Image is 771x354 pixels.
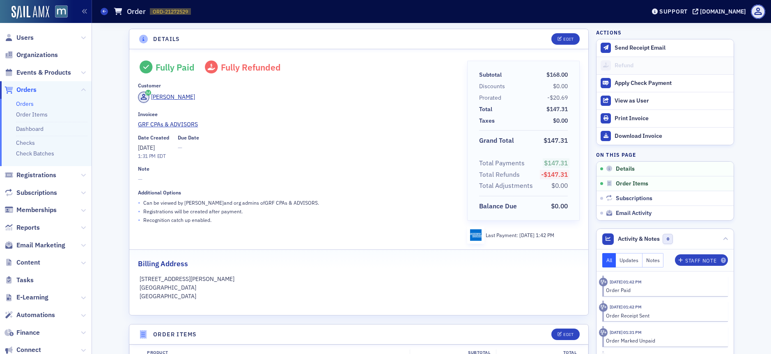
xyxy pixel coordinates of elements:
[615,132,730,140] div: Download Invoice
[153,8,188,15] span: ORD-21272529
[597,92,734,110] button: View as User
[5,68,71,77] a: Events & Products
[544,136,568,144] span: $147.31
[615,97,730,105] div: View as User
[151,93,195,101] div: [PERSON_NAME]
[597,74,734,92] button: Apply Check Payment
[551,181,568,190] span: $0.00
[700,8,746,15] div: [DOMAIN_NAME]
[5,311,55,320] a: Automations
[536,232,554,238] span: 1:42 PM
[5,50,58,59] a: Organizations
[479,82,505,91] div: Discounts
[178,144,199,152] span: —
[5,85,37,94] a: Orders
[138,207,140,216] span: •
[16,100,34,107] a: Orders
[615,62,730,69] div: Refund
[596,29,622,36] h4: Actions
[16,276,34,285] span: Tasks
[11,6,49,19] a: SailAMX
[602,253,616,267] button: All
[5,188,57,197] a: Subscriptions
[16,33,34,42] span: Users
[138,111,158,117] div: Invoicee
[606,312,722,319] div: Order Receipt Sent
[138,190,181,196] div: Additional Options
[127,7,146,16] h1: Order
[16,258,40,267] span: Content
[547,94,568,101] span: -$20.69
[221,62,281,73] span: Fully Refunded
[616,165,635,173] span: Details
[616,195,652,202] span: Subscriptions
[5,328,40,337] a: Finance
[479,170,520,180] div: Total Refunds
[5,171,56,180] a: Registrations
[153,330,197,339] h4: Order Items
[5,223,40,232] a: Reports
[138,153,156,159] time: 1:31 PM
[546,71,568,78] span: $168.00
[138,120,455,129] a: GRF CPAs & ADVISORS
[16,150,54,157] a: Check Batches
[138,199,140,207] span: •
[610,304,642,310] time: 8/15/2025 01:42 PM
[544,159,568,167] span: $147.31
[519,232,536,238] span: [DATE]
[553,117,568,124] span: $0.00
[615,80,730,87] div: Apply Check Payment
[479,71,505,79] span: Subtotal
[138,258,188,269] h2: Billing Address
[140,283,578,292] p: [GEOGRAPHIC_DATA]
[138,166,149,172] div: Note
[479,116,498,125] span: Taxes
[663,234,673,244] span: 0
[138,120,213,129] span: GRF CPAs & ADVISORS
[5,293,48,302] a: E-Learning
[138,144,155,151] span: [DATE]
[486,231,554,239] div: Last Payment:
[675,254,728,266] button: Staff Note
[616,180,648,187] span: Order Items
[479,181,533,191] div: Total Adjustments
[178,135,199,141] div: Due Date
[5,206,57,215] a: Memberships
[16,171,56,180] span: Registrations
[551,202,568,210] span: $0.00
[156,62,195,73] div: Fully Paid
[563,332,574,337] div: Edit
[479,94,501,102] div: Prorated
[16,206,57,215] span: Memberships
[5,276,34,285] a: Tasks
[541,170,568,178] span: -$147.31
[55,5,68,18] img: SailAMX
[479,105,492,114] div: Total
[143,216,211,224] p: Recognition catch up enabled.
[599,303,608,312] div: Activity
[479,201,520,211] span: Balance Due
[596,151,734,158] h4: On this page
[16,139,35,146] a: Checks
[5,241,65,250] a: Email Marketing
[16,85,37,94] span: Orders
[563,37,574,41] div: Edit
[16,241,65,250] span: Email Marketing
[642,253,664,267] button: Notes
[140,292,578,301] p: [GEOGRAPHIC_DATA]
[599,278,608,286] div: Activity
[659,8,688,15] div: Support
[16,293,48,302] span: E-Learning
[140,275,578,283] p: [STREET_ADDRESS][PERSON_NAME]
[16,311,55,320] span: Automations
[156,153,166,159] span: EDT
[16,125,44,132] a: Dashboard
[551,329,580,340] button: Edit
[615,44,730,52] div: Send Receipt Email
[479,158,528,168] span: Total Payments
[597,39,734,57] button: Send Receipt Email
[479,71,502,79] div: Subtotal
[479,170,523,180] span: Total Refunds
[143,208,243,215] p: Registrations will be created after payment.
[597,127,734,145] a: Download Invoice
